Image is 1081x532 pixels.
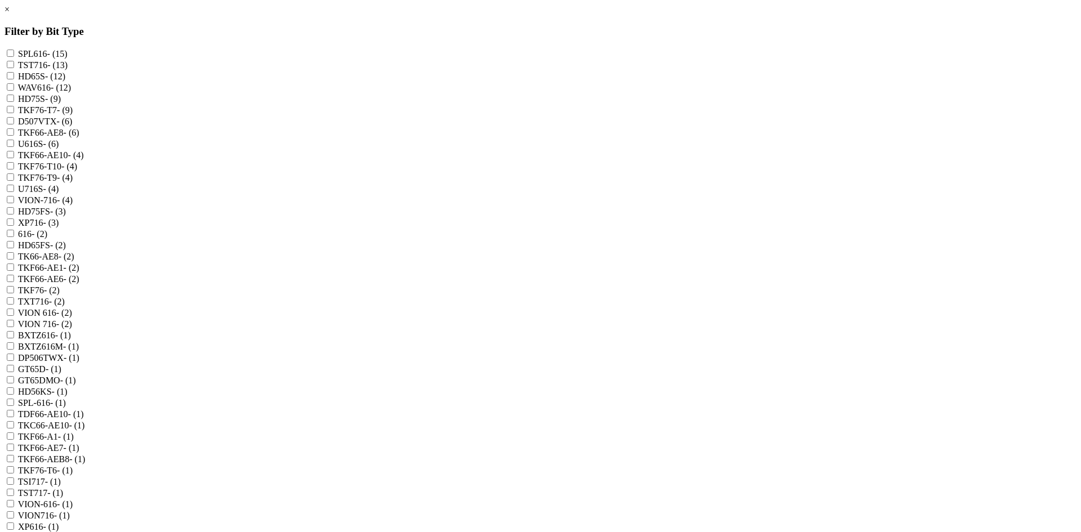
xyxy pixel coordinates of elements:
span: - (4) [68,150,84,160]
span: - (6) [64,128,79,137]
span: - (2) [50,240,66,250]
label: TKF76-T6 [18,466,73,475]
h3: Filter by Bit Type [5,25,1076,38]
label: TKF76-T7 [18,105,73,115]
label: TK66-AE8 [18,252,74,261]
span: - (2) [32,229,47,239]
span: - (1) [69,454,85,464]
label: TKF76 [18,285,60,295]
label: TST717 [18,488,63,498]
span: - (1) [52,387,68,396]
label: BXTZ616 [18,330,71,340]
label: VION-716 [18,195,73,205]
label: TSI717 [18,477,61,486]
label: U616S [18,139,59,149]
label: VION 616 [18,308,72,318]
label: GT65D [18,364,61,374]
span: - (1) [54,511,70,520]
span: - (4) [43,184,59,194]
span: - (9) [45,94,61,104]
span: - (2) [56,319,72,329]
label: SPL616 [18,49,68,59]
span: - (6) [43,139,59,149]
label: BXTZ616M [18,342,79,351]
label: GT65DMO [18,375,76,385]
span: - (1) [47,488,63,498]
label: U716S [18,184,59,194]
label: WAV616 [18,83,71,92]
label: VION 716 [18,319,72,329]
label: VION-616 [18,499,73,509]
label: TKF66-AE8 [18,128,79,137]
label: HD65FS [18,240,66,250]
a: × [5,5,10,14]
span: - (1) [63,342,79,351]
span: - (12) [51,83,71,92]
label: TKF66-AE7 [18,443,79,453]
span: - (3) [43,218,59,227]
span: - (2) [44,285,60,295]
label: TKF66-A1 [18,432,74,441]
span: - (2) [64,263,79,272]
label: HD75S [18,94,61,104]
label: DP506TWX [18,353,79,363]
span: - (13) [47,60,68,70]
label: TKF66-AEB8 [18,454,86,464]
span: - (15) [47,49,68,59]
span: - (1) [46,364,61,374]
span: - (1) [58,432,74,441]
label: VION716 [18,511,70,520]
span: - (1) [55,330,71,340]
span: - (1) [60,375,76,385]
label: TKF76-T10 [18,162,77,171]
span: - (1) [68,409,84,419]
label: TKF76-T9 [18,173,73,182]
span: - (1) [57,466,73,475]
span: - (1) [64,353,79,363]
span: - (2) [64,274,79,284]
label: 616 [18,229,47,239]
label: TKF66-AE6 [18,274,79,284]
span: - (2) [59,252,74,261]
label: XP616 [18,522,59,531]
label: TDF66-AE10 [18,409,84,419]
label: TKF66-AE1 [18,263,79,272]
span: - (4) [61,162,77,171]
label: HD75FS [18,207,66,216]
label: HD65S [18,71,65,81]
label: TXT716 [18,297,65,306]
span: - (1) [64,443,79,453]
label: HD56KS [18,387,68,396]
span: - (1) [69,421,84,430]
label: SPL-616 [18,398,66,408]
span: - (6) [56,117,72,126]
span: - (9) [57,105,73,115]
span: - (1) [57,499,73,509]
label: XP716 [18,218,59,227]
label: D507VTX [18,117,72,126]
span: - (1) [45,477,61,486]
span: - (4) [57,195,73,205]
span: - (2) [56,308,72,318]
span: - (1) [43,522,59,531]
label: TKF66-AE10 [18,150,84,160]
label: TST716 [18,60,68,70]
span: - (12) [45,71,65,81]
label: TKC66-AE10 [18,421,85,430]
span: - (4) [57,173,73,182]
span: - (3) [50,207,66,216]
span: - (1) [50,398,66,408]
span: - (2) [49,297,65,306]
